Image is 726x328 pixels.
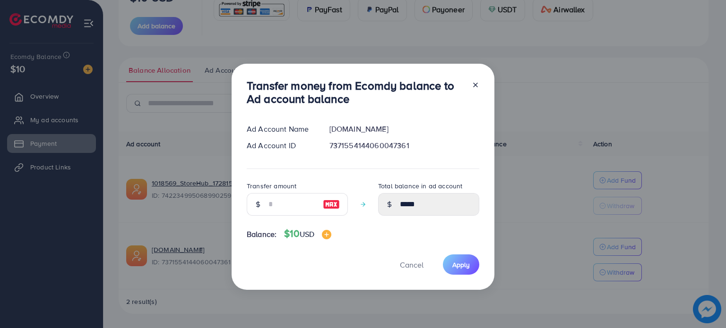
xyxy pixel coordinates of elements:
span: Apply [452,260,470,269]
span: Balance: [247,229,277,240]
h3: Transfer money from Ecomdy balance to Ad account balance [247,79,464,106]
label: Total balance in ad account [378,181,462,191]
div: [DOMAIN_NAME] [322,124,487,135]
div: Ad Account ID [239,140,322,151]
div: Ad Account Name [239,124,322,135]
button: Apply [443,254,479,275]
label: Transfer amount [247,181,296,191]
span: USD [300,229,314,239]
img: image [322,230,331,239]
button: Cancel [388,254,435,275]
img: image [323,199,340,210]
div: 7371554144060047361 [322,140,487,151]
span: Cancel [400,260,423,270]
h4: $10 [284,228,331,240]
